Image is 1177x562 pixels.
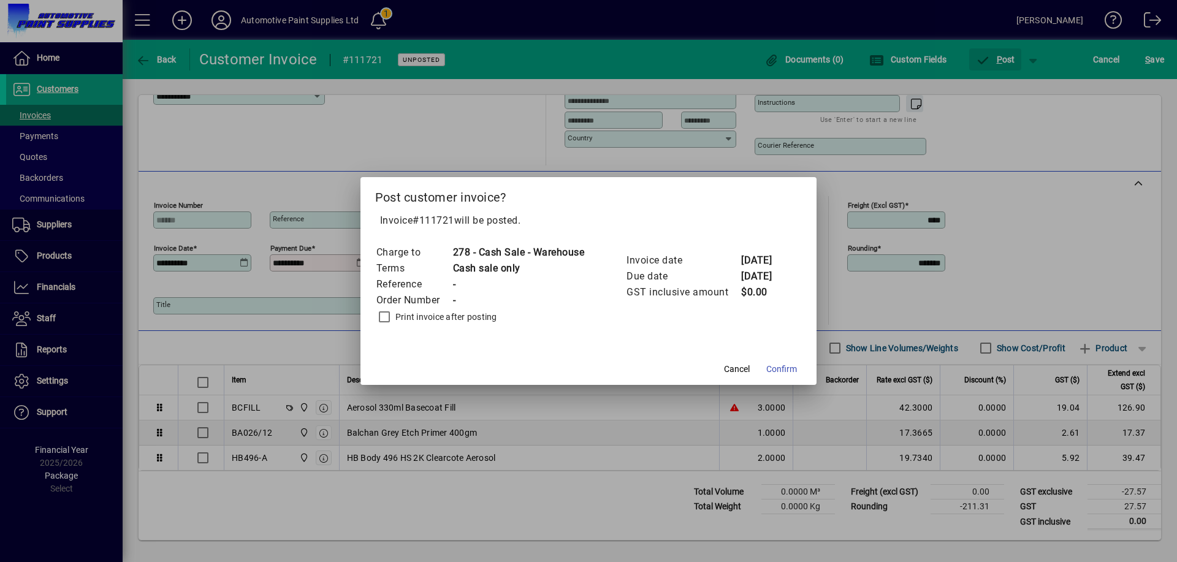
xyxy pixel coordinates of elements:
[413,215,454,226] span: #111721
[376,260,452,276] td: Terms
[393,311,497,323] label: Print invoice after posting
[376,292,452,308] td: Order Number
[452,292,585,308] td: -
[452,245,585,260] td: 278 - Cash Sale - Warehouse
[626,284,741,300] td: GST inclusive amount
[766,363,797,376] span: Confirm
[741,284,790,300] td: $0.00
[741,268,790,284] td: [DATE]
[626,268,741,284] td: Due date
[724,363,750,376] span: Cancel
[375,213,802,228] p: Invoice will be posted .
[741,253,790,268] td: [DATE]
[376,245,452,260] td: Charge to
[717,358,756,380] button: Cancel
[452,260,585,276] td: Cash sale only
[360,177,817,213] h2: Post customer invoice?
[626,253,741,268] td: Invoice date
[376,276,452,292] td: Reference
[761,358,802,380] button: Confirm
[452,276,585,292] td: -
